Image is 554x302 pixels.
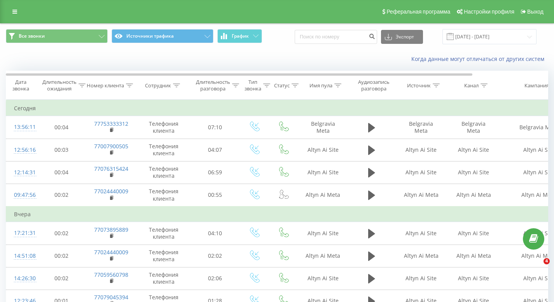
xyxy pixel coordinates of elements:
[37,116,86,139] td: 00:04
[94,187,128,195] a: 77024440009
[191,222,239,245] td: 04:10
[464,82,479,89] div: Канал
[87,82,124,89] div: Номер клиента
[191,184,239,207] td: 00:55
[381,30,423,44] button: Экспорт
[14,248,30,264] div: 14:51:08
[298,245,348,267] td: Altyn Ai Meta
[447,139,500,161] td: Altyn Ai Site
[395,161,447,184] td: Altyn Ai Site
[94,165,128,172] a: 77076315424
[94,248,128,256] a: 77024440009
[136,184,191,207] td: Телефония клиента
[196,79,230,92] div: Длительность разговора
[136,222,191,245] td: Телефония клиента
[447,267,500,290] td: Altyn Ai Site
[395,184,447,207] td: Altyn Ai Meta
[37,267,86,290] td: 00:02
[298,116,348,139] td: Belgravia Meta
[355,79,393,92] div: Аудиозапись разговора
[136,139,191,161] td: Телефония клиента
[245,79,261,92] div: Тип звонка
[395,139,447,161] td: Altyn Ai Site
[145,82,171,89] div: Сотрудник
[191,161,239,184] td: 06:59
[94,271,128,278] a: 77059560798
[274,82,290,89] div: Статус
[6,79,35,92] div: Дата звонка
[395,116,447,139] td: Belgravia Meta
[407,82,431,89] div: Источник
[112,29,213,43] button: Источники трафика
[37,222,86,245] td: 00:02
[298,267,348,290] td: Altyn Ai Site
[14,187,30,203] div: 09:47:56
[94,293,128,301] a: 77079045394
[136,245,191,267] td: Телефония клиента
[464,9,514,15] span: Настройки профиля
[94,142,128,150] a: 77007900505
[544,258,550,264] span: 4
[395,267,447,290] td: Altyn Ai Site
[447,222,500,245] td: Altyn Ai Site
[217,29,262,43] button: График
[191,139,239,161] td: 04:07
[14,271,30,286] div: 14:26:30
[395,245,447,267] td: Altyn Ai Meta
[37,139,86,161] td: 00:03
[298,222,348,245] td: Altyn Ai Site
[447,245,500,267] td: Altyn Ai Meta
[6,29,108,43] button: Все звонки
[19,33,45,39] span: Все звонки
[94,120,128,127] a: 77753333312
[447,116,500,139] td: Belgravia Meta
[298,184,348,207] td: Altyn Ai Meta
[14,142,30,158] div: 12:56:16
[191,116,239,139] td: 07:10
[136,267,191,290] td: Телефония клиента
[14,165,30,180] div: 12:14:31
[309,82,332,89] div: Имя пула
[524,82,549,89] div: Кампания
[136,116,191,139] td: Телефония клиента
[298,139,348,161] td: Altyn Ai Site
[136,161,191,184] td: Телефония клиента
[37,161,86,184] td: 00:04
[37,184,86,207] td: 00:02
[386,9,450,15] span: Реферальная программа
[447,161,500,184] td: Altyn Ai Site
[411,55,548,62] a: Когда данные могут отличаться от других систем
[14,226,30,241] div: 17:21:31
[94,226,128,233] a: 77073895889
[527,9,544,15] span: Выход
[37,245,86,267] td: 00:02
[191,245,239,267] td: 02:02
[232,33,249,39] span: График
[42,79,77,92] div: Длительность ожидания
[191,267,239,290] td: 02:06
[447,184,500,207] td: Altyn Ai Meta
[298,161,348,184] td: Altyn Ai Site
[528,258,546,277] iframe: Intercom live chat
[395,222,447,245] td: Altyn Ai Site
[295,30,377,44] input: Поиск по номеру
[14,120,30,135] div: 13:56:11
